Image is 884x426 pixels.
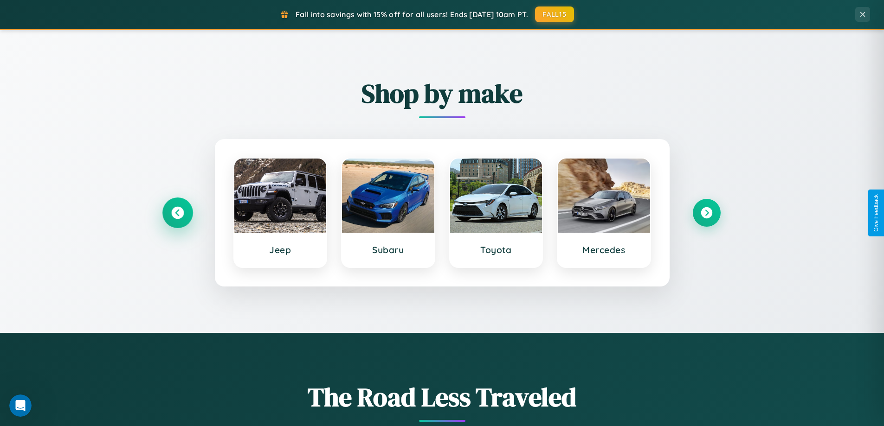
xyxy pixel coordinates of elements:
iframe: Intercom live chat [9,394,32,417]
h1: The Road Less Traveled [164,379,721,415]
button: FALL15 [535,6,574,22]
div: Give Feedback [873,194,879,232]
h3: Jeep [244,244,317,255]
h3: Subaru [351,244,425,255]
h2: Shop by make [164,76,721,111]
h3: Mercedes [567,244,641,255]
h3: Toyota [459,244,533,255]
span: Fall into savings with 15% off for all users! Ends [DATE] 10am PT. [296,10,528,19]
